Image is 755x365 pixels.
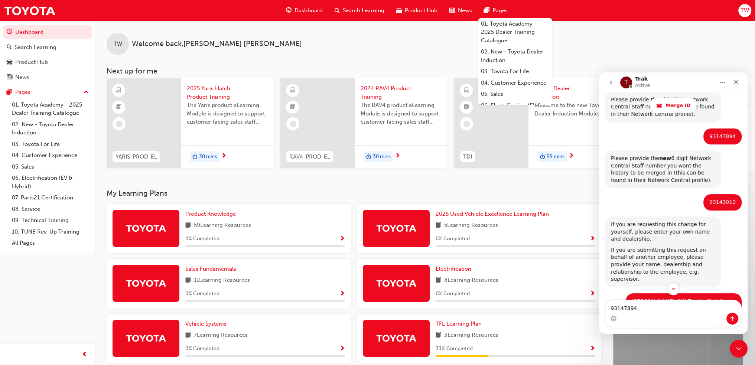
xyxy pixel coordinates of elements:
span: book-icon [185,276,191,285]
a: Electrification [436,265,474,273]
span: learningResourceType_ELEARNING-icon [290,86,295,95]
span: 7 Learning Resources [194,331,248,340]
span: book-icon [436,276,441,285]
a: 04. Customer Experience [478,77,552,89]
button: DashboardSearch LearningProduct HubNews [3,24,92,85]
a: RAV4-PROD-EL2024 RAV4 Product TrainingThe RAV4 product eLearning Module is designed to support cu... [280,78,448,168]
span: TW [114,40,122,48]
span: next-icon [221,153,227,160]
span: car-icon [396,6,402,15]
a: search-iconSearch Learning [329,3,390,18]
button: Pages [3,85,92,99]
button: Show Progress [590,289,595,299]
div: Pages [15,88,30,97]
span: book-icon [185,331,191,340]
button: Show Progress [590,234,595,244]
a: 05. Sales [478,88,552,100]
div: Search Learning [15,43,56,52]
a: Search Learning [3,40,92,54]
span: 0 % Completed [436,235,470,243]
span: 3 Learning Resources [444,331,498,340]
span: booktick-icon [116,102,121,112]
span: RAV4-PROD-EL [289,153,330,161]
span: guage-icon [286,6,292,15]
span: YARIS-PROD-EL [115,153,157,161]
a: 08. Service [9,203,92,215]
span: next-icon [395,153,400,160]
span: 0 % Completed [185,345,219,353]
span: Show Progress [590,291,595,297]
a: 06. Electrification (EV & Hybrid) [478,100,552,120]
span: 33 % Completed [436,345,473,353]
iframe: Intercom live chat [599,72,748,334]
span: 0 % Completed [185,235,219,243]
a: 01. Toyota Academy - 2025 Dealer Training Catalogue [478,18,552,46]
span: booktick-icon [464,102,469,112]
span: booktick-icon [290,102,295,112]
span: 30 mins [373,153,391,161]
img: Trak [126,332,166,345]
span: Show Progress [590,346,595,352]
span: The RAV4 product eLearning Module is designed to support customer facing sales staff with introdu... [361,101,442,126]
span: 59 Learning Resources [194,221,251,230]
span: Pages [492,6,508,15]
a: 05. Sales [9,161,92,173]
span: learningRecordVerb_NONE-icon [463,121,470,127]
span: 2024 RAV4 Product Training [361,84,442,101]
a: 04. Customer Experience [9,150,92,161]
img: Trak [376,277,417,290]
a: Product Hub [3,55,92,69]
a: 03. Toyota For Life [9,138,92,150]
button: Show Progress [339,234,345,244]
span: next-icon [569,153,574,160]
span: pages-icon [484,6,489,15]
span: 30 mins [199,153,217,161]
a: 01. Toyota Academy - 2025 Dealer Training Catalogue [9,99,92,119]
iframe: Intercom live chat [730,340,748,358]
div: News [15,73,29,82]
a: Dashboard [3,25,92,39]
a: 03. Toyota For Life [478,66,552,77]
a: car-iconProduct Hub [390,3,443,18]
span: up-icon [84,88,89,97]
span: Vehicle Systems [185,320,227,327]
span: Electrification [436,265,471,272]
span: The Yaris product eLearning Module is designed to support customer facing sales staff with introd... [187,101,268,126]
span: learningRecordVerb_NONE-icon [116,121,123,127]
span: 2025 Used Vehicle Excellence Learning Plan [436,211,549,217]
span: Search Learning [343,6,384,15]
a: News [3,71,92,84]
span: Welcome to the new Toyota Dealer Induction Module. [534,101,615,118]
span: 2025 Yaris Hatch Product Training [187,84,268,101]
a: 06. Electrification (EV & Hybrid) [9,172,92,192]
a: TDIToyota Dealer InductionWelcome to the new Toyota Dealer Induction Module.duration-icon55 mins [454,78,621,168]
span: car-icon [7,59,12,66]
span: TFL Learning Plan [436,320,482,327]
img: Trak [4,2,56,19]
a: 02. New - Toyota Dealer Induction [478,46,552,66]
button: TW [738,4,751,17]
span: news-icon [7,74,12,81]
span: 5 Learning Resources [444,221,498,230]
img: Trak [376,332,417,345]
span: TDI [463,153,472,161]
a: guage-iconDashboard [280,3,329,18]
